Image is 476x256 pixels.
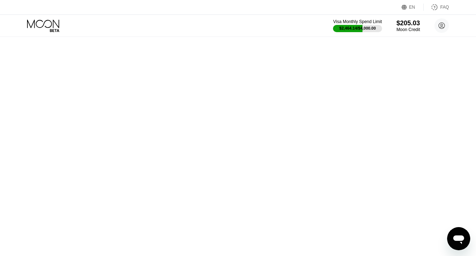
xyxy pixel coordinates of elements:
[397,19,420,32] div: $205.03Moon Credit
[333,19,382,32] div: Visa Monthly Spend Limit$2,464.14/$4,000.00
[402,4,424,11] div: EN
[409,5,415,10] div: EN
[424,4,449,11] div: FAQ
[440,5,449,10] div: FAQ
[397,27,420,32] div: Moon Credit
[333,19,382,24] div: Visa Monthly Spend Limit
[397,19,420,27] div: $205.03
[339,26,376,30] div: $2,464.14 / $4,000.00
[447,227,470,250] iframe: Кнопка запуска окна обмена сообщениями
